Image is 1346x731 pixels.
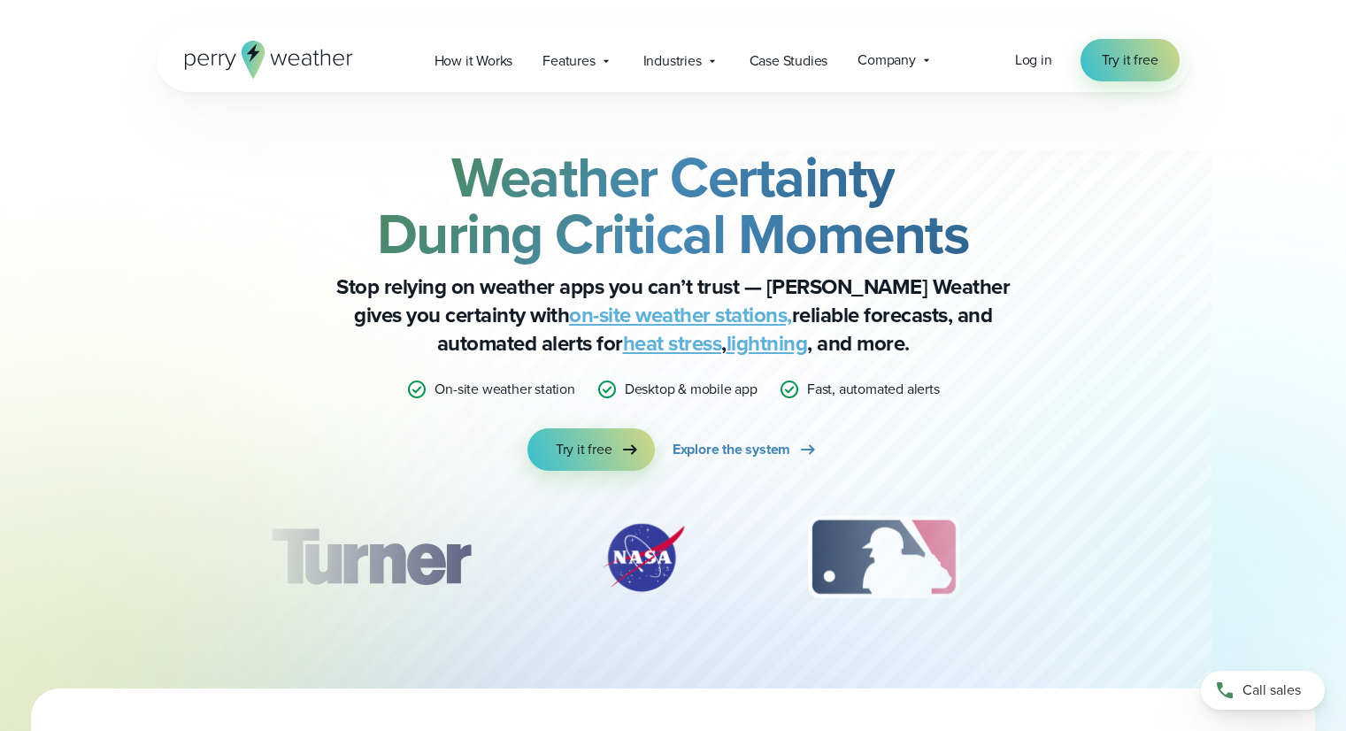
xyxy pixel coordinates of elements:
[556,439,612,460] span: Try it free
[527,428,655,471] a: Try it free
[790,513,977,602] img: MLB.svg
[245,513,1102,611] div: slideshow
[643,50,702,72] span: Industries
[244,513,496,602] div: 1 of 12
[790,513,977,602] div: 3 of 12
[1201,671,1325,710] a: Call sales
[1062,513,1204,602] div: 4 of 12
[807,379,940,400] p: Fast, automated alerts
[727,327,808,359] a: lightning
[673,428,819,471] a: Explore the system
[435,50,513,72] span: How it Works
[1015,50,1052,70] span: Log in
[419,42,528,79] a: How it Works
[319,273,1027,358] p: Stop relying on weather apps you can’t trust — [PERSON_NAME] Weather gives you certainty with rel...
[569,299,792,331] a: on-site weather stations,
[1081,39,1180,81] a: Try it free
[581,513,705,602] img: NASA.svg
[1062,513,1204,602] img: PGA.svg
[581,513,705,602] div: 2 of 12
[435,379,574,400] p: On-site weather station
[1242,680,1301,701] span: Call sales
[377,135,970,275] strong: Weather Certainty During Critical Moments
[1015,50,1052,71] a: Log in
[735,42,843,79] a: Case Studies
[858,50,916,71] span: Company
[625,379,758,400] p: Desktop & mobile app
[244,513,496,602] img: Turner-Construction_1.svg
[1102,50,1158,71] span: Try it free
[750,50,828,72] span: Case Studies
[623,327,722,359] a: heat stress
[542,50,595,72] span: Features
[673,439,790,460] span: Explore the system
